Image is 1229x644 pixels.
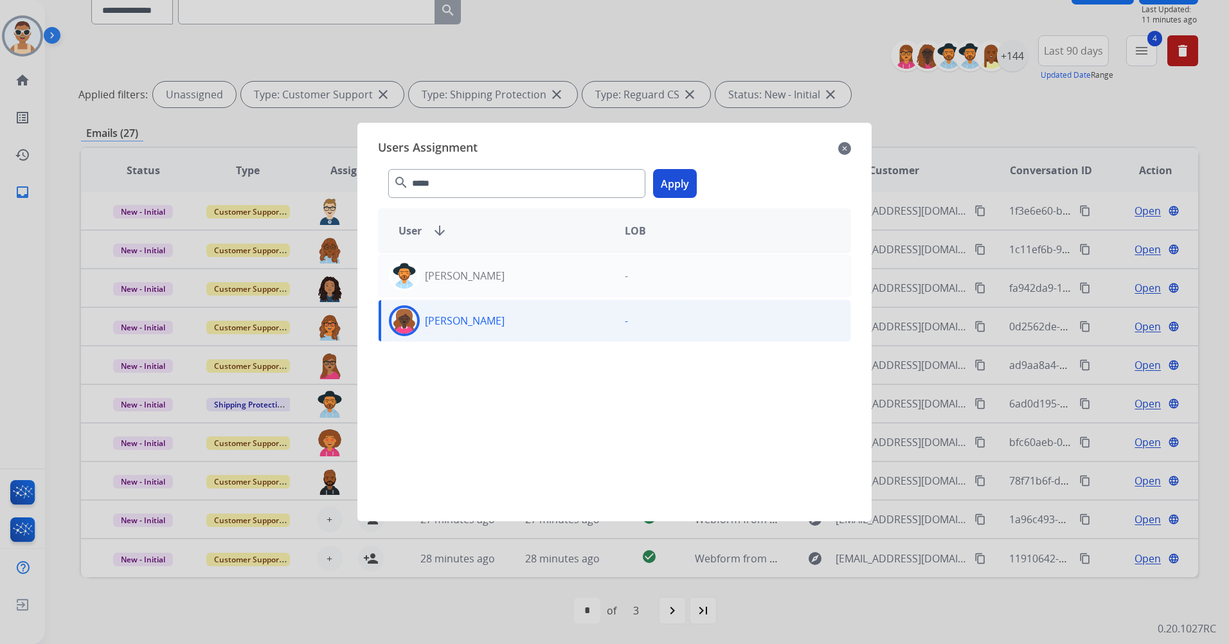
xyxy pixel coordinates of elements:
span: LOB [625,223,646,238]
div: User [388,223,614,238]
mat-icon: close [838,141,851,156]
span: Users Assignment [378,138,478,159]
mat-icon: arrow_downward [432,223,447,238]
p: [PERSON_NAME] [425,268,505,283]
p: [PERSON_NAME] [425,313,505,328]
mat-icon: search [393,175,409,190]
p: - [625,268,628,283]
button: Apply [653,169,697,198]
p: - [625,313,628,328]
